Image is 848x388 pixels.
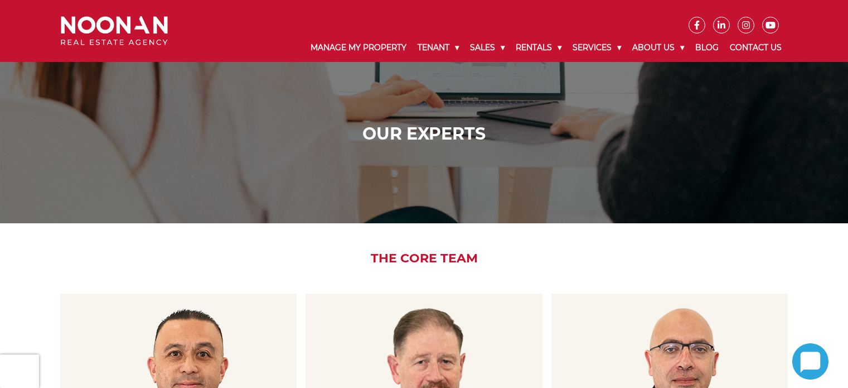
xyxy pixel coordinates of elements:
a: Rentals [510,33,567,62]
a: Blog [690,33,724,62]
h1: Our Experts [64,124,784,144]
img: Noonan Real Estate Agency [61,16,168,46]
a: Sales [464,33,510,62]
a: Manage My Property [305,33,412,62]
a: Tenant [412,33,464,62]
a: Services [567,33,627,62]
h2: The Core Team [52,251,796,266]
a: About Us [627,33,690,62]
a: Contact Us [724,33,787,62]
